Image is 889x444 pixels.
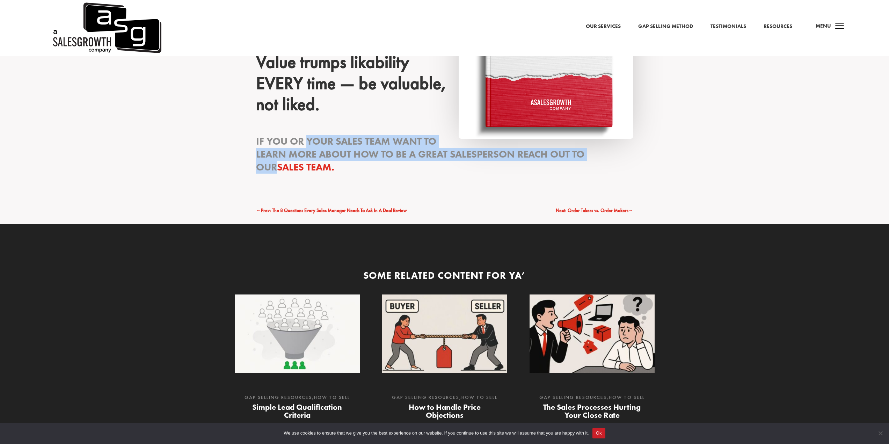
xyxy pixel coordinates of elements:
[284,430,589,437] span: We use cookies to ensure that we give you the best experience on our website. If you continue to ...
[586,22,621,31] a: Our Services
[638,22,693,31] a: Gap Selling Method
[242,393,353,402] p: ,
[392,394,459,400] a: Gap Selling Resources
[833,20,847,34] span: a
[816,22,831,29] span: Menu
[389,393,500,402] p: ,
[256,207,261,213] span: ←
[256,51,633,118] h2: Value trumps likability EVERY time — be valuable, not liked.
[382,294,507,373] img: How to Handle Price Objections
[628,207,633,213] span: →
[314,394,350,400] a: How to Sell
[556,206,633,215] a: Next: Order Takers vs. Order Makers→
[277,161,334,174] a: sales team.
[461,394,497,400] a: How to Sell
[764,22,792,31] a: Resources
[609,394,645,400] a: How to Sell
[235,294,360,373] img: Simple Lead Qualification Criteria
[877,430,884,437] span: No
[256,135,633,177] h3: If you or your sales team want to learn more about how to be a great salesperson reach out to our
[539,394,607,400] a: Gap Selling Resources
[245,394,312,400] a: Gap Selling Resources
[252,402,342,420] a: Simple Lead Qualification Criteria
[256,206,407,215] a: ←Prev: The 8 Questions Every Sales Manager Needs To Ask In A Deal Review
[556,207,628,213] span: Next: Order Takers vs. Order Makers
[235,269,654,282] div: Some Related Content for Ya’
[409,402,481,420] a: How to Handle Price Objections
[543,402,641,420] a: The Sales Processes Hurting Your Close Rate
[261,207,407,213] span: Prev: The 8 Questions Every Sales Manager Needs To Ask In A Deal Review
[711,22,746,31] a: Testimonials
[530,294,655,373] img: The Sales Processes Hurting Your Close Rate
[537,393,648,402] p: ,
[592,428,605,438] button: Ok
